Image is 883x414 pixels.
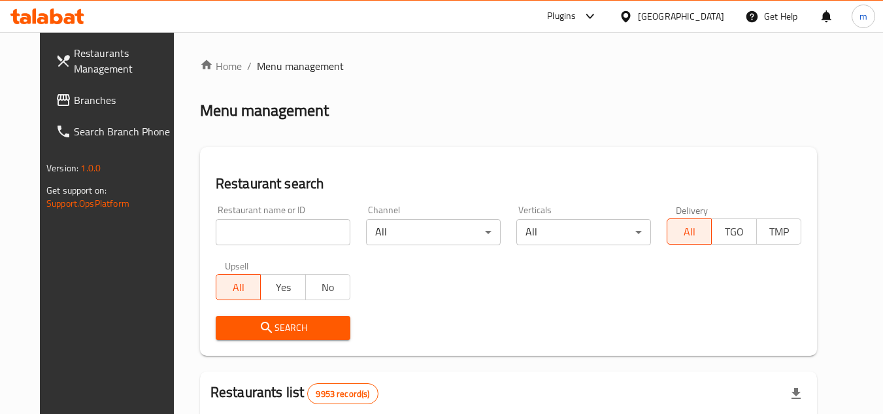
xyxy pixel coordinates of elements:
a: Home [200,58,242,74]
button: Yes [260,274,305,300]
div: Plugins [547,9,576,24]
span: TGO [717,222,751,241]
span: Search [226,320,340,336]
div: [GEOGRAPHIC_DATA] [638,9,724,24]
a: Support.OpsPlatform [46,195,129,212]
button: No [305,274,350,300]
div: Total records count [307,383,378,404]
span: No [311,278,345,297]
div: Export file [780,378,812,409]
span: Menu management [257,58,344,74]
h2: Restaurants list [210,383,378,404]
div: All [366,219,501,245]
a: Branches [45,84,188,116]
h2: Menu management [200,100,329,121]
button: Search [216,316,350,340]
button: TGO [711,218,756,245]
span: m [859,9,867,24]
span: Version: [46,160,78,177]
button: All [667,218,712,245]
span: 9953 record(s) [308,388,377,400]
span: 1.0.0 [80,160,101,177]
a: Restaurants Management [45,37,188,84]
div: All [516,219,651,245]
span: All [673,222,707,241]
span: TMP [762,222,796,241]
button: TMP [756,218,801,245]
a: Search Branch Phone [45,116,188,147]
input: Search for restaurant name or ID.. [216,219,350,245]
h2: Restaurant search [216,174,801,194]
span: Get support on: [46,182,107,199]
span: Restaurants Management [74,45,177,77]
li: / [247,58,252,74]
span: Yes [266,278,300,297]
label: Upsell [225,261,249,270]
span: Search Branch Phone [74,124,177,139]
nav: breadcrumb [200,58,817,74]
span: Branches [74,92,177,108]
span: All [222,278,256,297]
button: All [216,274,261,300]
label: Delivery [676,205,708,215]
